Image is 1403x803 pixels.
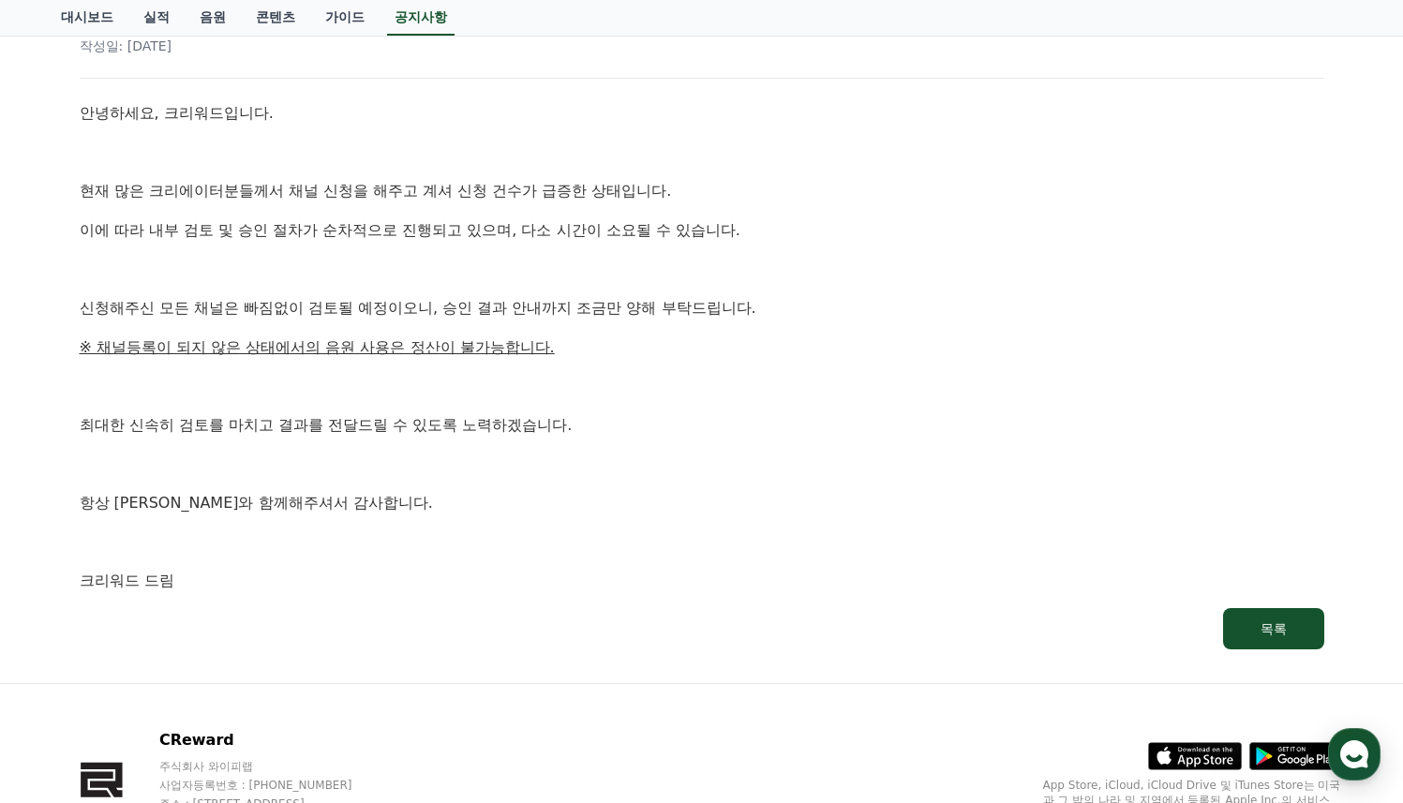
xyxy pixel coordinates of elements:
p: 주식회사 와이피랩 [159,759,388,774]
a: 홈 [6,594,124,641]
div: 목록 [1261,619,1287,638]
p: 항상 [PERSON_NAME]와 함께해주셔서 감사합니다. [80,491,1324,515]
a: 설정 [242,594,360,641]
p: 최대한 신속히 검토를 마치고 결과를 전달드릴 수 있도록 노력하겠습니다. [80,413,1324,438]
span: 대화 [172,623,194,638]
span: 작성일: [DATE] [80,38,172,53]
p: 사업자등록번호 : [PHONE_NUMBER] [159,778,388,793]
p: 현재 많은 크리에이터분들께서 채널 신청을 해주고 계셔 신청 건수가 급증한 상태입니다. [80,179,1324,203]
u: ※ 채널등록이 되지 않은 상태에서의 음원 사용은 정산이 불가능합니다. [80,338,555,356]
p: 신청해주신 모든 채널은 빠짐없이 검토될 예정이오니, 승인 결과 안내까지 조금만 양해 부탁드립니다. [80,296,1324,320]
p: 크리워드 드림 [80,569,1324,593]
p: CReward [159,729,388,751]
a: 목록 [80,608,1324,649]
button: 목록 [1223,608,1324,649]
span: 설정 [290,622,312,637]
p: 이에 따라 내부 검토 및 승인 절차가 순차적으로 진행되고 있으며, 다소 시간이 소요될 수 있습니다. [80,218,1324,243]
p: 안녕하세요, 크리워드입니다. [80,101,1324,126]
span: 홈 [59,622,70,637]
a: 대화 [124,594,242,641]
